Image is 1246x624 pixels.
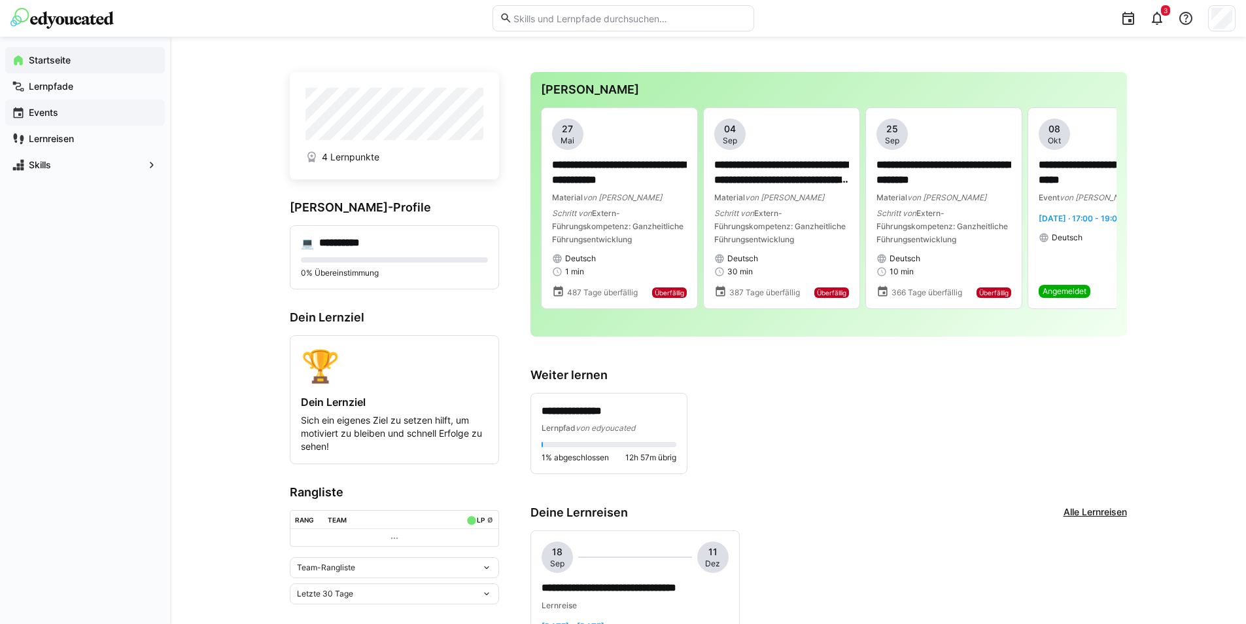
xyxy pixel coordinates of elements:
span: Material [876,193,907,202]
span: Extern- Führungskompetenz: Ganzheitliche Führungsentwicklung [714,208,846,244]
span: Extern- Führungskompetenz: Ganzheitliche Führungsentwicklung [876,208,1008,244]
div: Rang [295,516,314,524]
span: [DATE] · 17:00 - 19:00 [1039,213,1122,223]
a: Alle Lernreisen [1064,505,1127,520]
span: Überfällig [979,289,1009,297]
a: ø [487,513,493,524]
span: Okt [1048,136,1061,146]
div: LP [477,516,485,524]
span: Extern- Führungskompetenz: Ganzheitliche Führungsentwicklung [552,208,684,244]
h4: Dein Lernziel [301,395,488,409]
span: Material [552,193,583,202]
span: 18 [552,545,562,559]
span: Schritt von [714,208,754,218]
input: Skills und Lernpfade durchsuchen… [512,12,746,24]
span: 10 min [890,266,914,277]
span: 04 [724,122,736,136]
span: Team-Rangliste [297,562,355,573]
span: 1 min [565,266,584,277]
p: Sich ein eigenes Ziel zu setzen hilft, um motiviert zu bleiben und schnell Erfolge zu sehen! [301,414,488,453]
span: von [PERSON_NAME] [745,193,824,202]
span: Deutsch [727,253,758,264]
h3: Weiter lernen [530,368,1127,382]
span: 30 min [727,266,753,277]
span: Sep [550,559,564,569]
span: von [PERSON_NAME] [1060,193,1139,202]
span: Deutsch [565,253,596,264]
span: Überfällig [817,289,846,297]
span: 487 Tage überfällig [567,287,638,298]
span: Schritt von [552,208,592,218]
span: Lernpfad [542,423,576,433]
span: 387 Tage überfällig [729,287,800,298]
span: 08 [1048,122,1060,136]
h3: [PERSON_NAME] [541,83,1116,97]
span: Deutsch [1052,232,1082,243]
span: Dez [705,559,720,569]
div: 💻️ [301,236,314,249]
span: Angemeldet [1043,286,1086,297]
span: Schritt von [876,208,916,218]
h3: [PERSON_NAME]-Profile [290,200,499,215]
span: von edyoucated [576,423,635,433]
span: Event [1039,193,1060,202]
span: 1% abgeschlossen [542,452,609,463]
span: 12h 57m übrig [625,452,676,463]
span: von [PERSON_NAME] [907,193,986,202]
span: Letzte 30 Tage [297,589,353,599]
span: 3 [1164,7,1168,14]
span: Sep [885,136,899,146]
p: 0% Übereinstimmung [301,268,488,278]
div: 🏆 [301,346,488,385]
h3: Dein Lernziel [290,310,499,325]
span: Material [714,193,745,202]
span: Deutsch [890,253,920,264]
span: Überfällig [655,289,684,297]
span: 11 [708,545,718,559]
div: Team [328,516,347,524]
span: 27 [562,122,573,136]
span: von [PERSON_NAME] [583,193,662,202]
span: Sep [723,136,737,146]
h3: Rangliste [290,485,499,500]
h3: Deine Lernreisen [530,505,628,520]
span: 25 [886,122,898,136]
span: Lernreise [542,600,577,610]
span: 4 Lernpunkte [322,151,379,164]
span: Mai [561,136,574,146]
span: 366 Tage überfällig [891,287,962,298]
